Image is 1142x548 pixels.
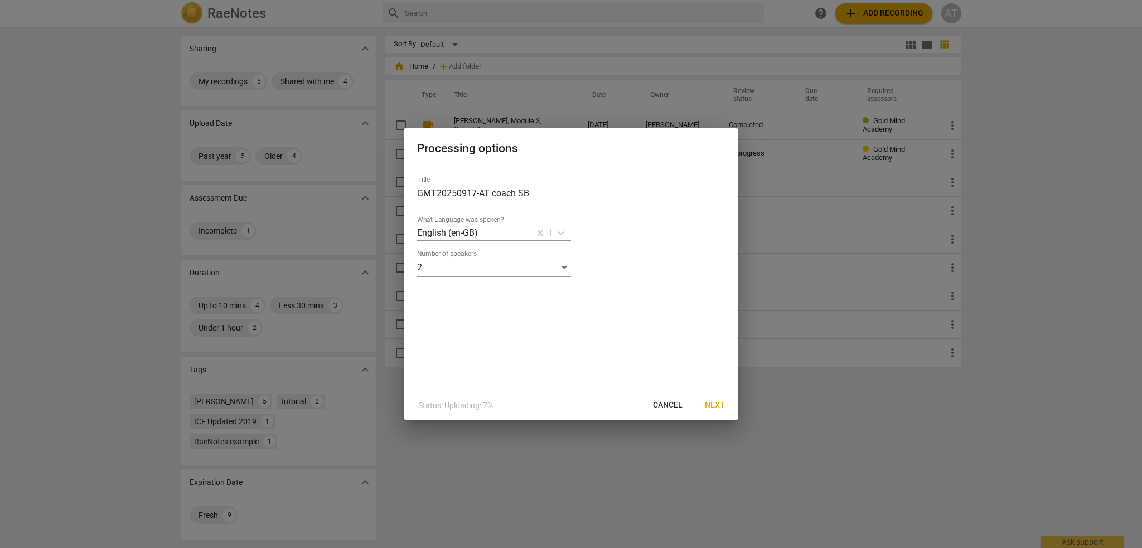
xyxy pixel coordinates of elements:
[417,216,504,223] label: What Language was spoken?
[705,400,725,411] span: Next
[653,400,683,411] span: Cancel
[417,142,725,156] h2: Processing options
[417,176,430,183] label: Title
[417,250,477,257] label: Number of speakers
[696,395,734,415] button: Next
[418,400,493,411] p: Status: Uploading: 7%
[417,226,478,239] p: English (en-GB)
[644,395,691,415] button: Cancel
[417,259,571,277] div: 2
